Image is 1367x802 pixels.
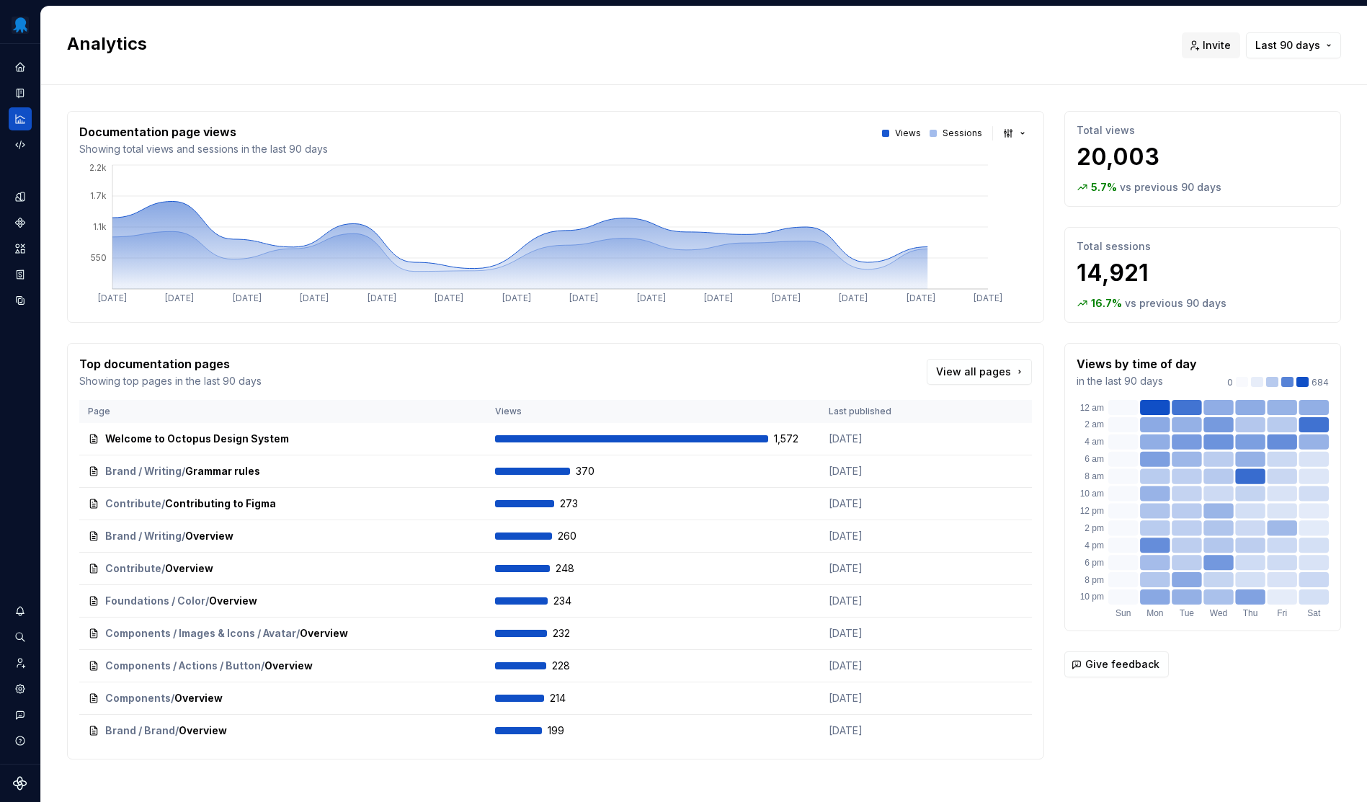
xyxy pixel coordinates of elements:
[9,211,32,234] a: Components
[105,659,261,673] span: Components / Actions / Button
[569,293,598,303] tspan: [DATE]
[261,659,264,673] span: /
[165,496,276,511] span: Contributing to Figma
[550,691,587,705] span: 214
[927,359,1032,385] a: View all pages
[79,355,262,373] p: Top documentation pages
[9,185,32,208] a: Design tokens
[829,659,937,673] p: [DATE]
[1116,608,1131,618] text: Sun
[1080,403,1104,413] text: 12 am
[1307,608,1321,618] text: Sat
[1227,377,1233,388] p: 0
[839,293,868,303] tspan: [DATE]
[105,691,171,705] span: Components
[79,374,262,388] p: Showing top pages in the last 90 days
[936,365,1011,379] span: View all pages
[1277,608,1287,618] text: Fri
[974,293,1002,303] tspan: [DATE]
[105,561,161,576] span: Contribute
[1085,523,1104,533] text: 2 pm
[165,561,213,576] span: Overview
[435,293,463,303] tspan: [DATE]
[1077,259,1329,288] p: 14,921
[9,237,32,260] a: Assets
[1085,575,1104,585] text: 8 pm
[205,594,209,608] span: /
[9,107,32,130] a: Analytics
[161,496,165,511] span: /
[209,594,257,608] span: Overview
[179,723,227,738] span: Overview
[105,496,161,511] span: Contribute
[829,432,937,446] p: [DATE]
[774,432,811,446] span: 1,572
[9,703,32,726] button: Contact support
[1246,32,1341,58] button: Last 90 days
[79,142,328,156] p: Showing total views and sessions in the last 90 days
[553,626,590,641] span: 232
[9,289,32,312] a: Data sources
[105,464,182,478] span: Brand / Writing
[13,776,27,790] svg: Supernova Logo
[553,594,591,608] span: 234
[105,529,182,543] span: Brand / Writing
[1085,419,1104,429] text: 2 am
[175,723,179,738] span: /
[502,293,531,303] tspan: [DATE]
[829,496,937,511] p: [DATE]
[105,723,175,738] span: Brand / Brand
[829,529,937,543] p: [DATE]
[9,133,32,156] a: Code automation
[1064,651,1169,677] button: Give feedback
[182,529,185,543] span: /
[264,659,313,673] span: Overview
[233,293,262,303] tspan: [DATE]
[1080,592,1104,602] text: 10 pm
[1091,296,1122,311] p: 16.7 %
[105,594,205,608] span: Foundations / Color
[9,81,32,104] a: Documentation
[486,400,820,423] th: Views
[1077,374,1197,388] p: in the last 90 days
[105,626,296,641] span: Components / Images & Icons / Avatar
[895,128,921,139] p: Views
[161,561,165,576] span: /
[1085,471,1104,481] text: 8 am
[9,625,32,649] button: Search ⌘K
[98,293,127,303] tspan: [DATE]
[1180,608,1195,618] text: Tue
[704,293,733,303] tspan: [DATE]
[1077,355,1197,373] p: Views by time of day
[1125,296,1226,311] p: vs previous 90 days
[91,252,107,263] tspan: 550
[1077,143,1329,171] p: 20,003
[637,293,666,303] tspan: [DATE]
[548,723,585,738] span: 199
[300,626,348,641] span: Overview
[9,677,32,700] a: Settings
[1210,608,1227,618] text: Wed
[820,400,945,423] th: Last published
[171,691,174,705] span: /
[300,293,329,303] tspan: [DATE]
[89,162,107,173] tspan: 2.2k
[1085,454,1104,464] text: 6 am
[1255,38,1320,53] span: Last 90 days
[829,464,937,478] p: [DATE]
[552,659,589,673] span: 228
[9,600,32,623] button: Notifications
[174,691,223,705] span: Overview
[576,464,613,478] span: 370
[556,561,593,576] span: 248
[90,190,107,201] tspan: 1.7k
[558,529,595,543] span: 260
